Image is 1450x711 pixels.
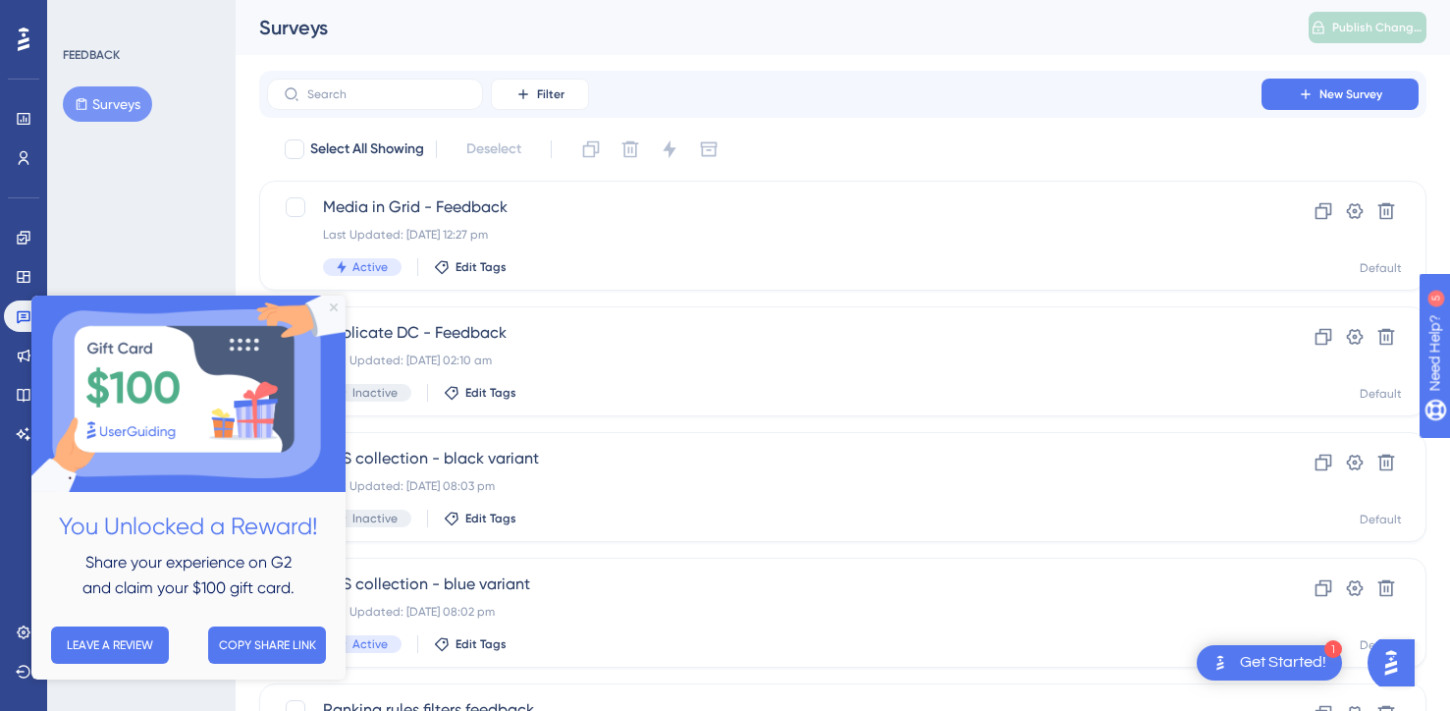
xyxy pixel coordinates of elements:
span: New Survey [1319,86,1382,102]
div: Last Updated: [DATE] 08:02 pm [323,604,1206,620]
button: Filter [491,79,589,110]
span: Edit Tags [456,259,507,275]
div: Close Preview [298,8,306,16]
span: NPS collection - black variant [323,447,1206,470]
span: and claim your $100 gift card. [51,283,263,301]
h2: You Unlocked a Reward! [16,212,298,250]
span: Deselect [466,137,521,161]
span: Replicate DC - Feedback [323,321,1206,345]
div: Last Updated: [DATE] 02:10 am [323,353,1206,368]
div: Default [1360,386,1402,402]
input: Search [307,87,466,101]
span: Select All Showing [310,137,424,161]
span: Media in Grid - Feedback [323,195,1206,219]
div: Open Get Started! checklist, remaining modules: 1 [1197,645,1342,681]
button: Edit Tags [444,511,516,526]
span: Need Help? [46,5,123,28]
button: Publish Changes [1309,12,1426,43]
span: Filter [537,86,564,102]
span: NPS collection - blue variant [323,573,1206,596]
button: LEAVE A REVIEW [20,331,137,368]
span: Inactive [352,385,398,401]
button: Surveys [63,86,152,122]
span: Share your experience on G2 [54,257,260,276]
span: Inactive [352,511,398,526]
span: Publish Changes [1332,20,1424,35]
div: Last Updated: [DATE] 12:27 pm [323,227,1206,243]
img: launcher-image-alternative-text [1208,651,1232,675]
span: Edit Tags [456,636,507,652]
span: Active [352,259,388,275]
div: Default [1360,637,1402,653]
button: Edit Tags [434,636,507,652]
div: Default [1360,512,1402,527]
div: Default [1360,260,1402,276]
div: Last Updated: [DATE] 08:03 pm [323,478,1206,494]
div: Surveys [259,14,1260,41]
div: 5 [136,10,142,26]
button: COPY SHARE LINK [177,331,295,368]
button: Deselect [449,132,539,167]
span: Active [352,636,388,652]
button: Edit Tags [444,385,516,401]
button: New Survey [1262,79,1419,110]
span: Edit Tags [465,385,516,401]
button: Edit Tags [434,259,507,275]
iframe: UserGuiding AI Assistant Launcher [1368,633,1426,692]
span: Edit Tags [465,511,516,526]
div: Get Started! [1240,652,1326,674]
div: 1 [1324,640,1342,658]
div: FEEDBACK [63,47,120,63]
